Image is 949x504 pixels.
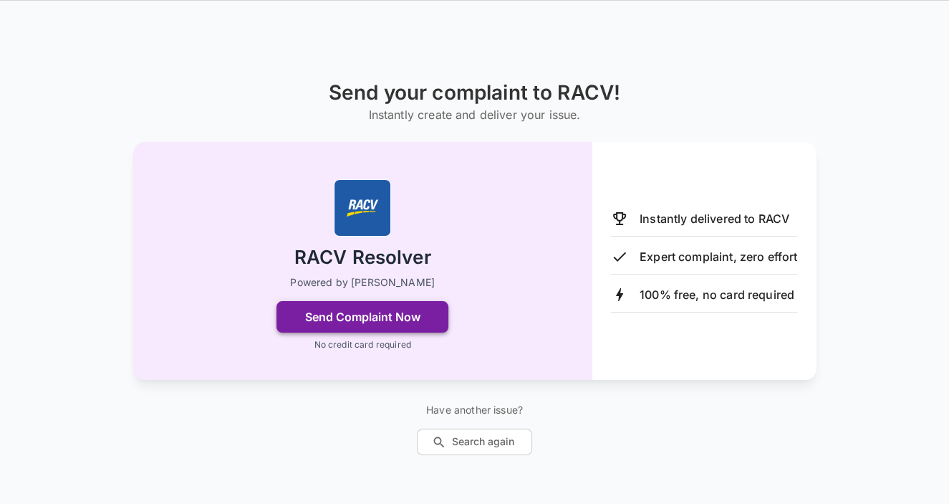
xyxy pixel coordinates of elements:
[329,81,620,105] h1: Send your complaint to RACV!
[290,275,435,290] p: Powered by [PERSON_NAME]
[314,338,410,351] p: No credit card required
[640,248,797,265] p: Expert complaint, zero effort
[640,286,794,303] p: 100% free, no card required
[276,301,448,333] button: Send Complaint Now
[334,179,391,237] img: RACV
[417,403,532,417] p: Have another issue?
[417,429,532,455] button: Search again
[294,245,431,270] h2: RACV Resolver
[329,105,620,125] h6: Instantly create and deliver your issue.
[640,210,789,227] p: Instantly delivered to RACV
